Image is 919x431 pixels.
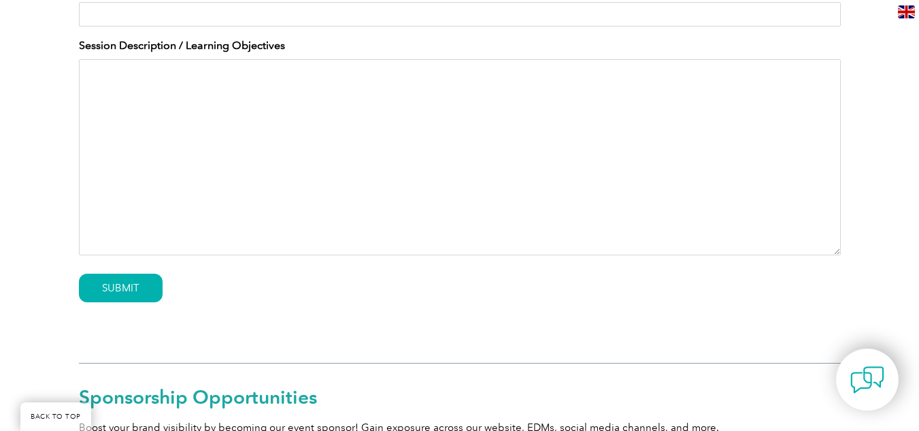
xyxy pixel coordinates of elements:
[20,402,91,431] a: BACK TO TOP
[79,37,285,54] label: Session Description / Learning Objectives
[79,387,841,406] h2: Sponsorship Opportunities
[850,363,884,397] img: contact-chat.png
[79,274,163,302] input: SUBMIT
[898,5,915,18] img: en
